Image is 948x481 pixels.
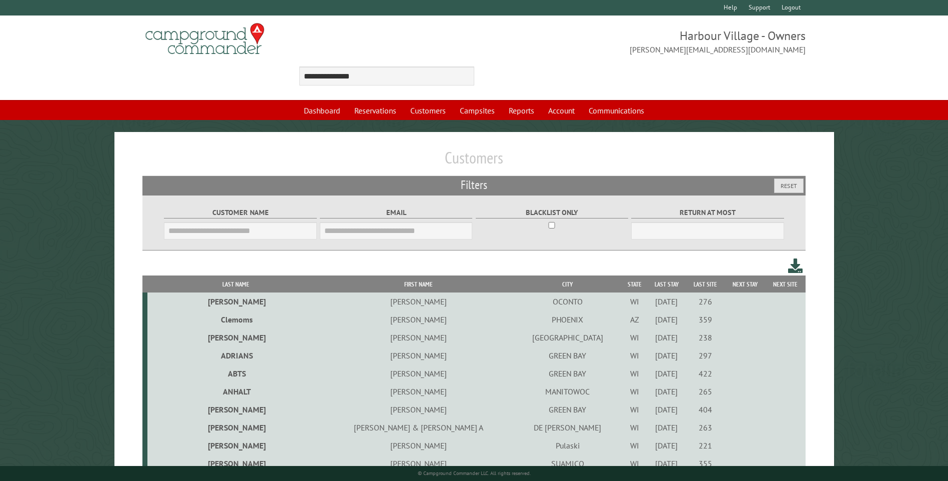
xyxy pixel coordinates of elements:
td: GREEN BAY [513,400,622,418]
td: [PERSON_NAME] [324,310,513,328]
th: First Name [324,275,513,293]
td: 265 [686,382,725,400]
h1: Customers [142,148,805,175]
td: 263 [686,418,725,436]
td: 221 [686,436,725,454]
td: 404 [686,400,725,418]
td: ADRIANS [147,346,324,364]
td: WI [622,436,647,454]
div: [DATE] [649,368,685,378]
td: 297 [686,346,725,364]
td: [PERSON_NAME] [324,328,513,346]
label: Customer Name [164,207,316,218]
div: [DATE] [649,458,685,468]
td: 238 [686,328,725,346]
td: [PERSON_NAME] [147,328,324,346]
td: 355 [686,454,725,472]
label: Blacklist only [476,207,628,218]
td: [PERSON_NAME] & [PERSON_NAME] A [324,418,513,436]
td: [GEOGRAPHIC_DATA] [513,328,622,346]
th: Next Stay [725,275,765,293]
td: WI [622,418,647,436]
div: [DATE] [649,332,685,342]
div: [DATE] [649,404,685,414]
div: [DATE] [649,386,685,396]
a: Reports [503,101,540,120]
label: Return at most [631,207,784,218]
td: AZ [622,310,647,328]
td: [PERSON_NAME] [147,400,324,418]
th: Last Name [147,275,324,293]
td: WI [622,328,647,346]
div: [DATE] [649,422,685,432]
a: Account [542,101,581,120]
td: Clemoms [147,310,324,328]
a: Dashboard [298,101,346,120]
td: WI [622,400,647,418]
td: [PERSON_NAME] [324,436,513,454]
a: Download this customer list (.csv) [788,256,803,275]
td: [PERSON_NAME] [324,382,513,400]
td: [PERSON_NAME] [147,454,324,472]
h2: Filters [142,176,805,195]
img: Campground Commander [142,19,267,58]
td: SUAMICO [513,454,622,472]
span: Harbour Village - Owners [PERSON_NAME][EMAIL_ADDRESS][DOMAIN_NAME] [474,27,806,55]
td: ANHALT [147,382,324,400]
td: 359 [686,310,725,328]
td: [PERSON_NAME] [324,292,513,310]
td: [PERSON_NAME] [147,418,324,436]
a: Customers [404,101,452,120]
td: WI [622,382,647,400]
th: Last Stay [647,275,686,293]
td: [PERSON_NAME] [324,400,513,418]
td: WI [622,346,647,364]
td: WI [622,364,647,382]
div: [DATE] [649,350,685,360]
td: WI [622,292,647,310]
th: City [513,275,622,293]
small: © Campground Commander LLC. All rights reserved. [418,470,531,476]
td: GREEN BAY [513,346,622,364]
td: MANITOWOC [513,382,622,400]
a: Communications [583,101,650,120]
td: PHOENIX [513,310,622,328]
th: Next Site [766,275,806,293]
a: Campsites [454,101,501,120]
a: Reservations [348,101,402,120]
td: [PERSON_NAME] [324,454,513,472]
td: 422 [686,364,725,382]
div: [DATE] [649,314,685,324]
td: OCONTO [513,292,622,310]
div: [DATE] [649,440,685,450]
td: GREEN BAY [513,364,622,382]
td: [PERSON_NAME] [147,436,324,454]
td: ABTS [147,364,324,382]
div: [DATE] [649,296,685,306]
td: [PERSON_NAME] [324,346,513,364]
td: 276 [686,292,725,310]
td: [PERSON_NAME] [324,364,513,382]
th: Last Site [686,275,725,293]
label: Email [320,207,472,218]
th: State [622,275,647,293]
td: DE [PERSON_NAME] [513,418,622,436]
td: [PERSON_NAME] [147,292,324,310]
button: Reset [774,178,804,193]
td: Pulaski [513,436,622,454]
td: WI [622,454,647,472]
